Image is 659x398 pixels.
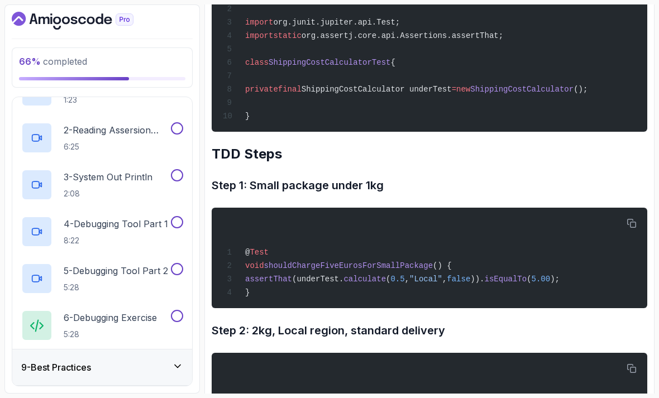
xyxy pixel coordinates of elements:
span: false [447,275,470,284]
p: 5:28 [64,329,157,340]
span: ShippingCostCalculatorTest [269,58,390,67]
span: void [245,261,264,270]
span: static [273,31,301,40]
span: calculate [343,275,386,284]
p: 6 - Debugging Exercise [64,311,157,324]
span: ShippingCostCalculator [470,85,574,94]
span: 5.00 [532,275,551,284]
p: 5 - Debugging Tool Part 2 [64,264,168,277]
span: assertThat [245,275,292,284]
p: 2 - Reading Assersion Failures [64,123,169,137]
p: 4 - Debugging Tool Part 1 [64,217,168,231]
button: 4-Debugging Tool Part 18:22 [21,216,183,247]
h3: 9 - Best Practices [21,361,91,374]
span: isEqualTo [485,275,527,284]
span: 66 % [19,56,41,67]
span: () { [433,261,452,270]
p: 8:22 [64,235,168,246]
span: , [442,275,447,284]
span: import [245,31,273,40]
span: org.assertj.core.api.Assertions.assertThat; [302,31,503,40]
span: "Local" [409,275,442,284]
button: 5-Debugging Tool Part 25:28 [21,263,183,294]
p: 2:08 [64,188,152,199]
span: import [245,18,273,27]
span: = [452,85,456,94]
span: ShippingCostCalculator underTest [302,85,452,94]
span: private [245,85,278,94]
span: } [245,288,250,297]
span: 0.5 [390,275,404,284]
span: ); [550,275,560,284]
span: , [405,275,409,284]
p: 1:23 [64,94,151,106]
span: (underTest. [292,275,343,284]
span: } [245,112,250,121]
span: new [456,85,470,94]
button: 3-System Out Println2:08 [21,169,183,200]
span: final [278,85,302,94]
p: 6:25 [64,141,169,152]
span: ( [527,275,531,284]
button: 6-Debugging Exercise5:28 [21,310,183,341]
button: 9-Best Practices [12,349,192,385]
span: { [390,58,395,67]
p: 5:28 [64,282,168,293]
h3: Step 2: 2kg, Local region, standard delivery [212,322,647,339]
span: )). [470,275,484,284]
a: Dashboard [12,12,159,30]
span: ( [386,275,390,284]
span: shouldChargeFiveEurosForSmallPackage [264,261,433,270]
span: completed [19,56,87,67]
span: org.junit.jupiter.api.Test; [273,18,400,27]
span: (); [574,85,588,94]
p: 3 - System Out Println [64,170,152,184]
h3: Step 1: Small package under 1kg [212,176,647,194]
h2: TDD Steps [212,145,647,163]
button: 2-Reading Assersion Failures6:25 [21,122,183,154]
span: class [245,58,269,67]
span: Test [250,248,269,257]
span: @ [245,248,250,257]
